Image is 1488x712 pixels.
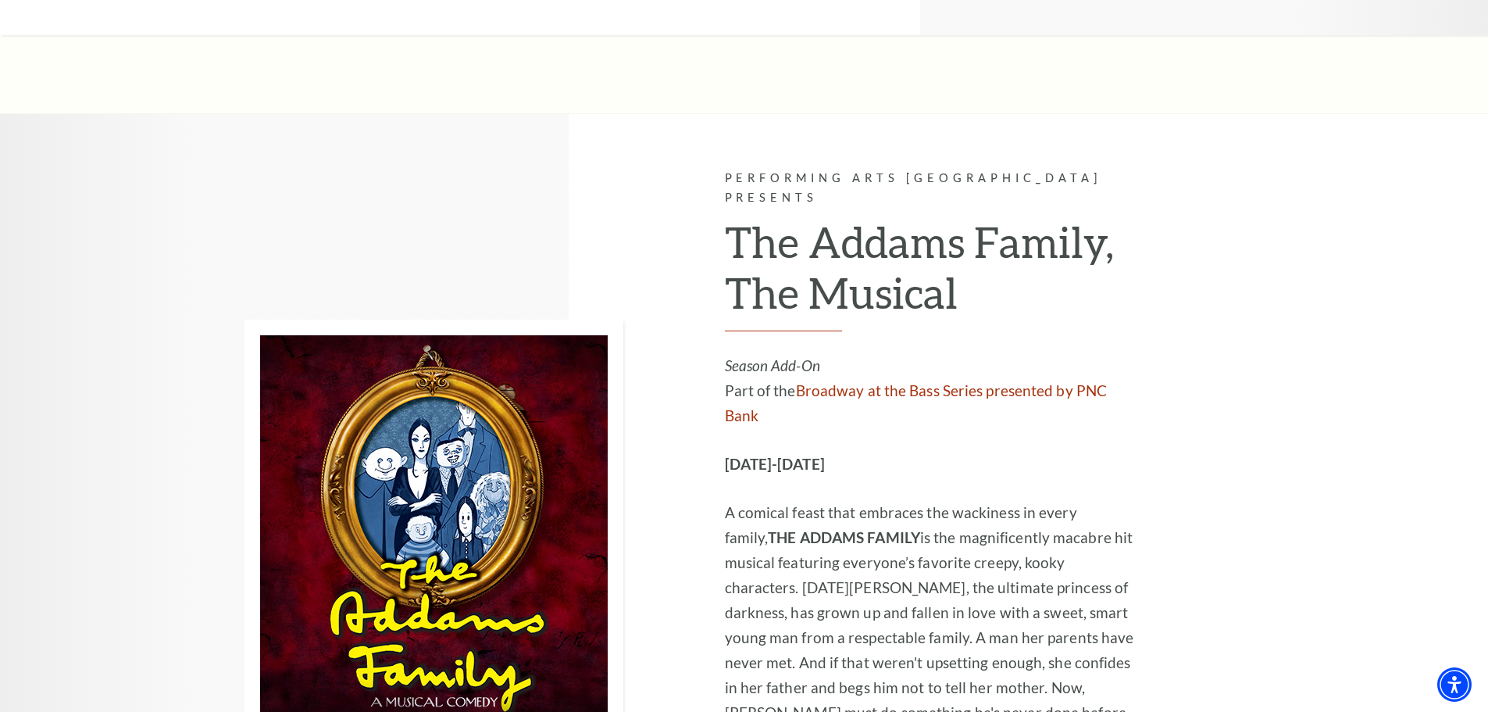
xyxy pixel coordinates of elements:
[725,455,825,473] strong: [DATE]-[DATE]
[1437,667,1472,702] div: Accessibility Menu
[725,381,1108,424] a: Broadway at the Bass Series presented by PNC Bank
[725,169,1143,208] p: Performing Arts [GEOGRAPHIC_DATA] Presents
[725,353,1143,428] p: Part of the
[725,216,1143,331] h2: The Addams Family, The Musical
[725,356,820,374] em: Season Add-On
[768,528,920,546] strong: THE ADDAMS FAMILY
